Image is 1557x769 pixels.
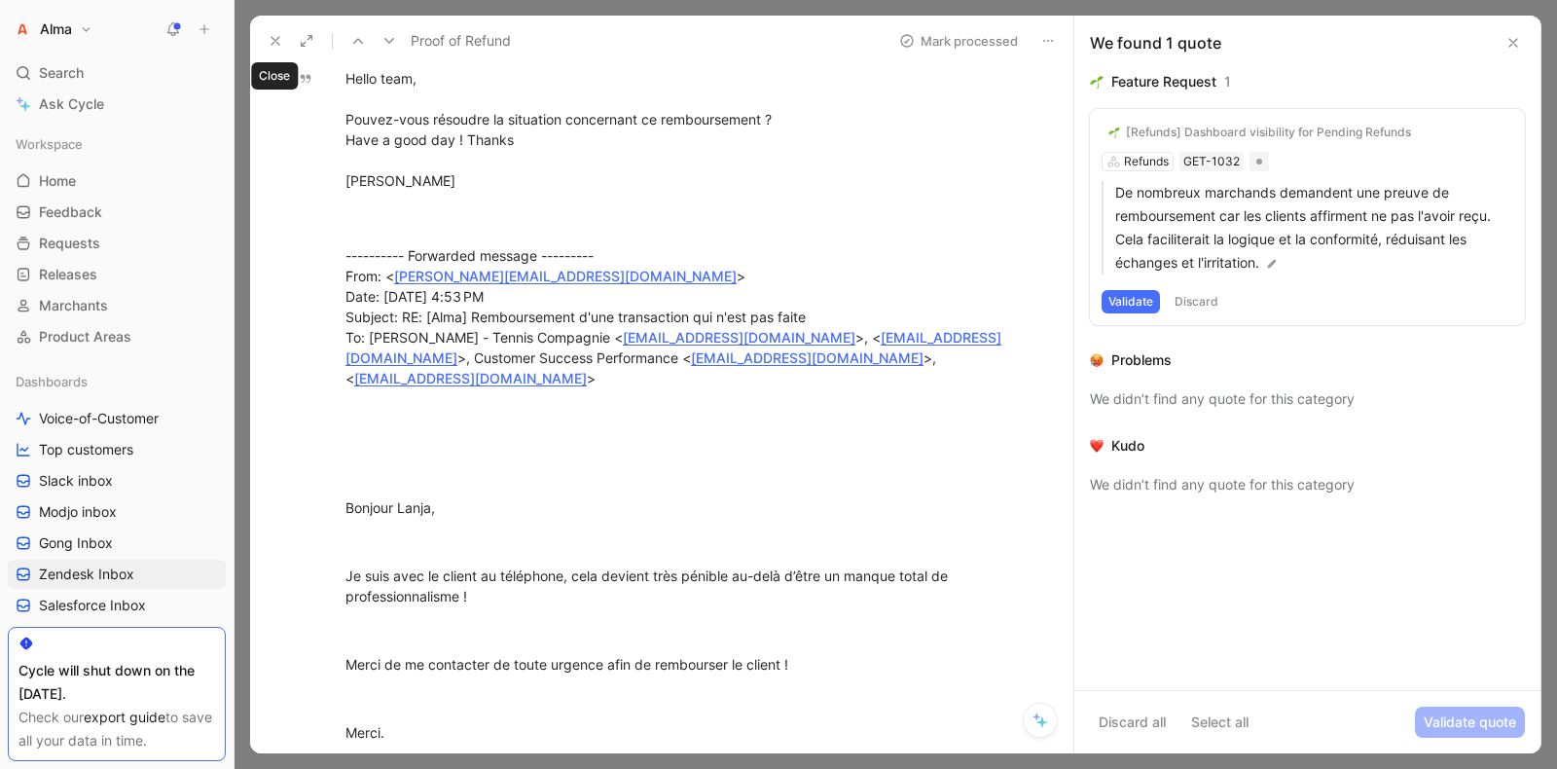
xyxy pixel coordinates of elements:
img: 🌱 [1090,75,1104,89]
a: Gong Inbox [8,529,226,558]
img: 🥵 [1090,353,1104,367]
span: Top customers [39,440,133,459]
button: Select all [1182,707,1257,738]
button: Validate [1102,290,1160,313]
span: Gong Inbox [39,533,113,553]
a: Feedback [8,198,226,227]
a: [EMAIL_ADDRESS][DOMAIN_NAME] [345,329,1001,366]
a: [EMAIL_ADDRESS][DOMAIN_NAME] [354,370,587,386]
div: ---------- Forwarded message --------- From: < > Date: [DATE] 4:53 PM Subject: RE: [Alma] Rembour... [345,245,1019,409]
div: Feature Request [1111,70,1216,93]
div: Dashboards [8,367,226,396]
span: Workspace [16,134,83,154]
span: Zendesk Inbox [39,565,134,584]
a: Top customers [8,435,226,464]
img: pen.svg [1265,257,1279,271]
a: Home [8,166,226,196]
div: We didn’t find any quote for this category [1090,387,1525,411]
a: [EMAIL_ADDRESS][DOMAIN_NAME] [623,329,855,346]
span: Ask Cycle [39,92,104,116]
img: 🌱 [1108,127,1120,138]
span: Dashboards [16,372,88,391]
div: Search [8,58,226,88]
h1: Alma [40,20,72,38]
div: [Refunds] Dashboard visibility for Pending Refunds [1126,125,1411,140]
div: Problems [1111,348,1172,372]
a: Zendesk Inbox [8,560,226,589]
div: Close [251,62,298,90]
img: ❤️ [1090,439,1104,453]
span: Proof of Refund [411,29,511,53]
a: Releases [8,260,226,289]
p: De nombreux marchands demandent une preuve de remboursement car les clients affirment ne pas l'av... [1115,181,1513,275]
div: Bonjour Lanja, [345,497,1019,518]
a: Product Areas [8,322,226,351]
span: Modjo inbox [39,502,117,522]
span: Marchants [39,296,108,315]
div: Kudo [1111,434,1144,458]
a: [EMAIL_ADDRESS][DOMAIN_NAME] [691,349,923,366]
span: Feedback [39,202,102,222]
a: export guide [84,709,165,725]
div: Merci de me contacter de toute urgence afin de rembourser le client ! [345,654,1019,675]
span: Salesforce Inbox [39,596,146,615]
div: 1 [1224,70,1231,93]
button: Discard [1168,290,1225,313]
a: Voice-of-Customer [8,404,226,433]
div: DashboardsVoice-of-CustomerTop customersSlack inboxModjo inboxGong InboxZendesk InboxSalesforce I... [8,367,226,651]
a: Requests [8,229,226,258]
a: Ask Cycle [8,90,226,119]
a: Modjo inbox [8,497,226,527]
div: Cycle will shut down on the [DATE]. [18,659,215,706]
div: Workspace [8,129,226,159]
button: Mark processed [890,27,1027,55]
button: AlmaAlma [8,16,97,43]
span: Search [39,61,84,85]
a: Salesforce Inbox [8,591,226,620]
span: Requests [39,234,100,253]
div: We didn’t find any quote for this category [1090,473,1525,496]
button: Discard all [1090,707,1175,738]
a: Marchants [8,291,226,320]
span: Home [39,171,76,191]
span: Voice-of-Customer [39,409,159,428]
a: Slack inbox [8,466,226,495]
div: Check our to save all your data in time. [18,706,215,752]
div: We found 1 quote [1090,31,1221,55]
span: Product Areas [39,327,131,347]
a: [PERSON_NAME][EMAIL_ADDRESS][DOMAIN_NAME] [394,268,737,284]
button: 🌱[Refunds] Dashboard visibility for Pending Refunds [1102,121,1418,144]
a: Cycle [8,622,226,651]
div: Je suis avec le client au téléphone, cela devient très pénible au-delà d’être un manque total de ... [345,566,1019,606]
div: Merci. [345,722,1019,743]
img: Alma [13,19,32,39]
div: Hello team, Pouvez-vous résoudre la situation concernant ce remboursement ? Have a good day ! Tha... [345,68,1019,232]
button: Validate quote [1415,707,1525,738]
span: Slack inbox [39,471,113,491]
span: Releases [39,265,97,284]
